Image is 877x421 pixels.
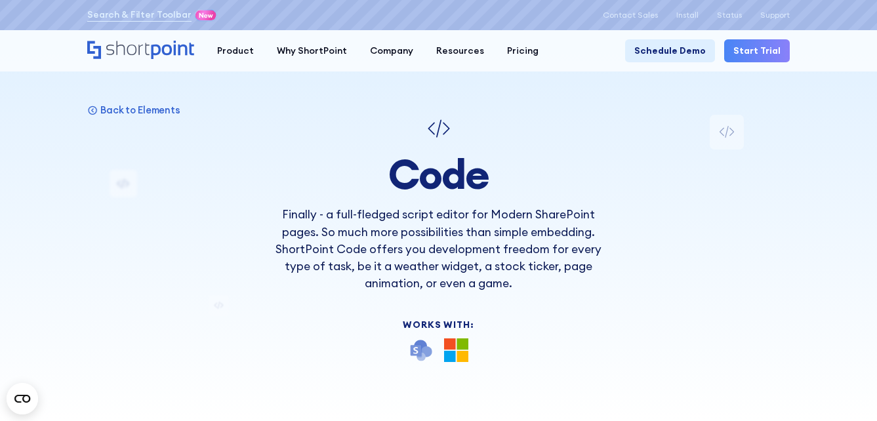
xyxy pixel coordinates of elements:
[424,39,495,62] a: Resources
[641,269,877,421] div: Widget de chat
[625,39,715,62] a: Schedule Demo
[277,44,347,58] div: Why ShortPoint
[641,269,877,421] iframe: Chat Widget
[724,39,790,62] a: Start Trial
[370,44,413,58] div: Company
[7,383,38,414] button: Open CMP widget
[436,44,484,58] div: Resources
[266,206,611,292] p: Finally - a full-fledged script editor for Modern SharePoint pages. So much more possibilities th...
[507,44,539,58] div: Pricing
[87,104,180,116] a: Back to Elements
[87,41,194,60] a: Home
[100,104,180,116] p: Back to Elements
[495,39,550,62] a: Pricing
[266,151,611,197] h1: Code
[205,39,265,62] a: Product
[409,338,433,363] img: SharePoint icon
[358,39,424,62] a: Company
[717,10,742,20] a: Status
[603,10,658,20] a: Contact Sales
[444,338,468,363] img: Microsoft 365 logo
[266,320,611,329] div: Works With:
[87,8,192,22] a: Search & Filter Toolbar
[265,39,358,62] a: Why ShortPoint
[760,10,790,20] a: Support
[217,44,254,58] div: Product
[676,10,699,20] a: Install
[425,115,453,142] img: Code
